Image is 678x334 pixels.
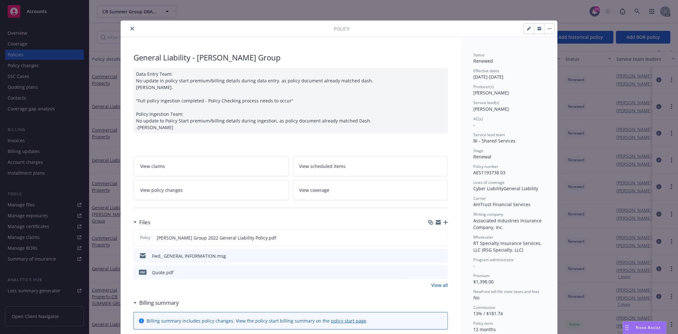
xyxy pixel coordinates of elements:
[473,273,490,278] span: Premium
[134,218,150,226] div: Files
[440,253,445,259] button: preview file
[636,325,661,330] span: Nova Assist
[473,295,479,301] span: No
[473,116,483,122] span: AC(s)
[473,321,493,326] span: Policy term
[147,317,367,324] div: Billing summary includes policy changes. View the policy start billing summary on the .
[473,52,484,58] span: Status
[431,282,448,289] a: View all
[623,322,631,334] div: Drag to move
[429,253,435,259] button: download file
[503,185,538,191] span: General Liability
[429,234,434,241] button: download file
[473,106,509,112] span: [PERSON_NAME]
[293,180,448,200] a: View coverage
[299,163,346,170] span: View scheduled items
[293,156,448,176] a: View scheduled items
[331,318,366,324] a: policy start page
[140,187,183,193] span: View policy changes
[334,25,349,32] span: Policy
[473,310,503,317] span: 13% / $181.74
[440,269,445,276] button: preview file
[140,163,165,170] span: View claims
[139,218,150,226] h3: Files
[473,218,543,230] span: Associated Industries Insurance Company, Inc.
[134,156,289,176] a: View claims
[473,289,539,294] span: Newfront will file state taxes and fees
[139,299,179,307] h3: Billing summary
[473,185,503,191] span: Cyber Liability
[473,196,486,201] span: Carrier
[473,240,543,253] span: RT Specialty Insurance Services, LLC (RSG Specialty, LLC)
[623,321,667,334] button: Nova Assist
[134,180,289,200] a: View policy changes
[473,68,544,80] div: [DATE] - [DATE]
[473,138,516,144] span: BI - Shared Services
[152,269,174,276] div: Quote.pdf
[134,299,179,307] div: Billing summary
[429,269,435,276] button: download file
[473,148,483,153] span: Stage
[473,100,499,105] span: Service lead(s)
[473,122,475,128] span: -
[134,68,448,133] div: Data Entry Team: No update in policy start premium/billing details during data entry. as policy d...
[473,132,505,137] span: Service lead team
[152,253,226,259] div: Fwd_ GENERAL INFORMATION.msg
[473,279,494,285] span: $1,398.00
[473,212,503,217] span: Writing company
[473,201,531,207] span: AmTrust Financial Services
[473,326,496,332] span: 12 months
[439,234,445,241] button: preview file
[473,305,495,310] span: Commission
[473,257,514,262] span: Program administrator
[473,84,494,89] span: Producer(s)
[157,234,276,241] span: [PERSON_NAME] Group 2022 General Liability Policy.pdf
[473,164,498,169] span: Policy number
[473,263,475,269] span: -
[134,52,448,63] div: General Liability - [PERSON_NAME] Group
[473,170,505,176] span: AES1193738 03
[139,270,147,275] span: pdf
[139,235,152,240] span: Policy
[473,234,493,240] span: Wholesaler
[473,68,499,73] span: Effective dates
[473,154,491,160] span: Renewal
[473,180,504,185] span: Lines of coverage
[299,187,330,193] span: View coverage
[128,25,136,32] button: close
[473,90,509,96] span: [PERSON_NAME]
[473,58,493,64] span: Renewed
